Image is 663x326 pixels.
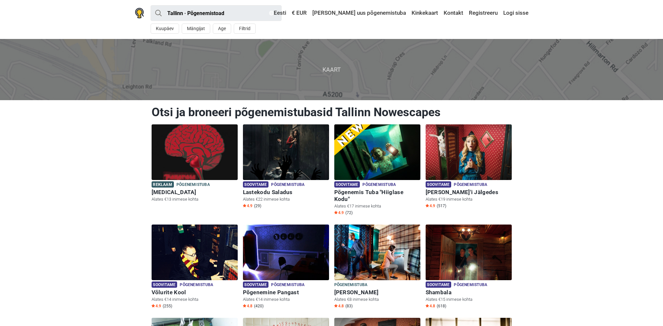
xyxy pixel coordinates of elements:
[151,24,179,34] button: Kuupäev
[502,7,528,19] a: Logi sisse
[334,281,368,289] span: Põgenemistuba
[213,24,231,34] button: Age
[243,303,252,309] span: 4.8
[180,281,213,289] span: Põgenemistuba
[410,7,440,19] a: Kinkekaart
[467,7,499,19] a: Registreeru
[243,196,329,202] p: Alates €22 inimese kohta
[152,225,238,280] img: Võlurite Kool
[243,124,329,210] a: Lastekodu Saladus Soovitame Põgenemistuba Lastekodu Saladus Alates €22 inimese kohta Star4.9 (29)
[437,303,446,309] span: (618)
[254,203,261,208] span: (29)
[426,289,512,296] h6: Shambala
[334,189,420,203] h6: Põgenemis Tuba "Hiiglase Kodu"
[334,304,338,307] img: Star
[290,7,308,19] a: € EUR
[454,181,487,189] span: Põgenemistuba
[311,7,408,19] a: [PERSON_NAME] uus põgenemistuba
[151,5,282,21] input: proovi “Tallinn”
[152,281,177,288] span: Soovitame
[271,281,304,289] span: Põgenemistuba
[243,225,329,280] img: Põgenemine Pangast
[334,225,420,310] a: Sherlock Holmes Põgenemistuba [PERSON_NAME] Alates €8 inimese kohta Star4.8 (83)
[243,181,269,188] span: Soovitame
[334,210,344,215] span: 4.9
[426,304,429,307] img: Star
[135,8,144,18] img: Nowescape logo
[152,196,238,202] p: Alates €13 inimese kohta
[152,289,238,296] h6: Võlurite Kool
[334,124,420,180] img: Põgenemis Tuba "Hiiglase Kodu"
[254,303,264,309] span: (420)
[426,225,512,310] a: Shambala Soovitame Põgenemistuba Shambala Alates €15 inimese kohta Star4.8 (618)
[176,181,210,189] span: Põgenemistuba
[426,225,512,280] img: Shambala
[426,203,435,208] span: 4.9
[152,189,238,196] h6: [MEDICAL_DATA]
[345,210,353,215] span: (72)
[152,304,155,307] img: Star
[267,7,288,19] a: Eesti
[234,24,256,34] button: Filtrid
[182,24,210,34] button: Mängijat
[243,225,329,310] a: Põgenemine Pangast Soovitame Põgenemistuba Põgenemine Pangast Alates €14 inimese kohta Star4.8 (420)
[334,297,420,302] p: Alates €8 inimese kohta
[426,281,451,288] span: Soovitame
[426,124,512,180] img: Alice'i Jälgedes
[243,203,252,208] span: 4.9
[426,189,512,196] h6: [PERSON_NAME]'i Jälgedes
[271,181,304,189] span: Põgenemistuba
[334,203,420,209] p: Alates €17 inimese kohta
[152,181,174,188] span: Reklaam
[152,124,238,180] img: Paranoia
[243,189,329,196] h6: Lastekodu Saladus
[152,225,238,310] a: Võlurite Kool Soovitame Põgenemistuba Võlurite Kool Alates €14 inimese kohta Star4.9 (255)
[334,303,344,309] span: 4.8
[426,124,512,210] a: Alice'i Jälgedes Soovitame Põgenemistuba [PERSON_NAME]'i Jälgedes Alates €19 inimese kohta Star4....
[152,297,238,302] p: Alates €14 inimese kohta
[442,7,465,19] a: Kontakt
[269,11,274,15] img: Eesti
[426,181,451,188] span: Soovitame
[362,181,396,189] span: Põgenemistuba
[426,297,512,302] p: Alates €15 inimese kohta
[243,281,269,288] span: Soovitame
[437,203,446,208] span: (517)
[334,124,420,217] a: Põgenemis Tuba "Hiiglase Kodu" Soovitame Põgenemistuba Põgenemis Tuba "Hiiglase Kodu" Alates €17 ...
[243,124,329,180] img: Lastekodu Saladus
[334,181,360,188] span: Soovitame
[334,289,420,296] h6: [PERSON_NAME]
[426,303,435,309] span: 4.8
[454,281,487,289] span: Põgenemistuba
[243,297,329,302] p: Alates €14 inimese kohta
[345,303,353,309] span: (83)
[426,204,429,207] img: Star
[163,303,172,309] span: (255)
[334,225,420,280] img: Sherlock Holmes
[152,105,512,119] h1: Otsi ja broneeri põgenemistubasid Tallinn Nowescapes
[334,211,338,214] img: Star
[243,289,329,296] h6: Põgenemine Pangast
[152,303,161,309] span: 4.9
[243,304,246,307] img: Star
[152,124,238,204] a: Paranoia Reklaam Põgenemistuba [MEDICAL_DATA] Alates €13 inimese kohta
[426,196,512,202] p: Alates €19 inimese kohta
[243,204,246,207] img: Star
